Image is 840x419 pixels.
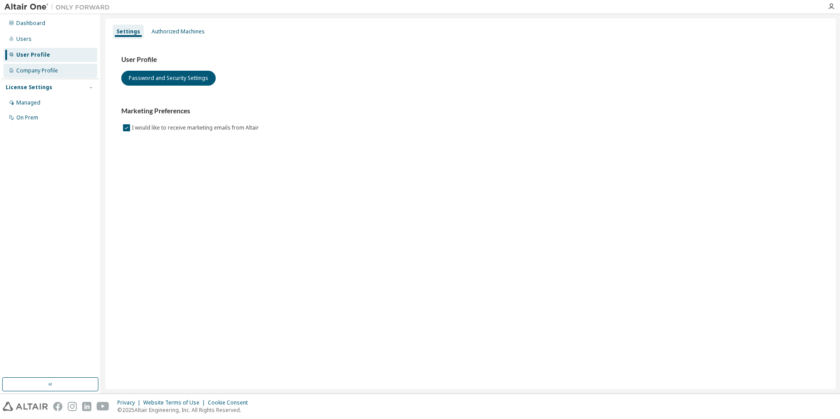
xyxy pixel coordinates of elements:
img: youtube.svg [97,402,109,411]
h3: User Profile [121,55,820,64]
p: © 2025 Altair Engineering, Inc. All Rights Reserved. [117,406,253,414]
div: Dashboard [16,20,45,27]
label: I would like to receive marketing emails from Altair [132,123,261,133]
img: altair_logo.svg [3,402,48,411]
button: Password and Security Settings [121,71,216,86]
div: On Prem [16,114,38,121]
img: facebook.svg [53,402,62,411]
div: Settings [116,28,140,35]
div: User Profile [16,51,50,58]
img: linkedin.svg [82,402,91,411]
h3: Marketing Preferences [121,107,820,116]
div: Company Profile [16,67,58,74]
div: Cookie Consent [208,399,253,406]
img: instagram.svg [68,402,77,411]
img: Altair One [4,3,114,11]
div: Managed [16,99,40,106]
div: License Settings [6,84,52,91]
div: Privacy [117,399,143,406]
div: Authorized Machines [152,28,205,35]
div: Users [16,36,32,43]
div: Website Terms of Use [143,399,208,406]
